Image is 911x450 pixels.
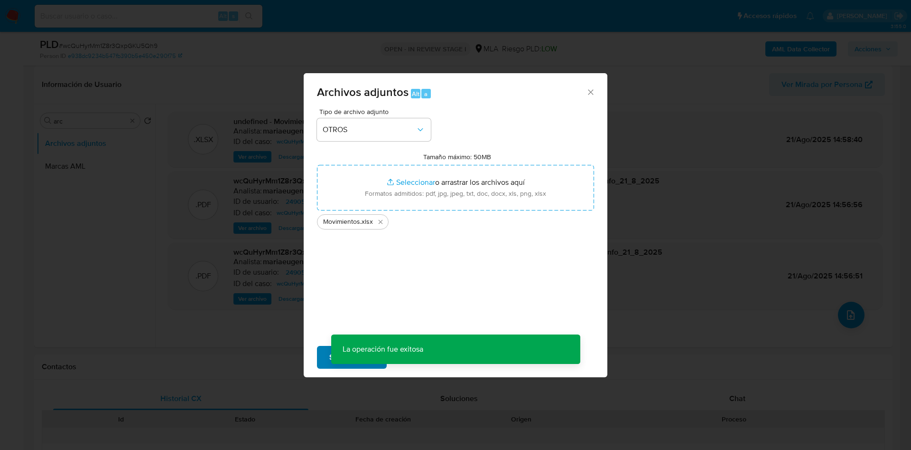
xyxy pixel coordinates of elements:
[375,216,386,228] button: Eliminar Movimientos.xlsx
[317,211,594,230] ul: Archivos seleccionados
[424,89,428,98] span: a
[412,89,419,98] span: Alt
[317,84,409,100] span: Archivos adjuntos
[331,335,435,364] p: La operación fue exitosa
[360,217,373,227] span: .xlsx
[323,217,360,227] span: Movimientos
[319,108,433,115] span: Tipo de archivo adjunto
[423,153,491,161] label: Tamaño máximo: 50MB
[403,347,434,368] span: Cancelar
[317,346,387,369] button: Subir archivo
[586,87,595,96] button: Cerrar
[329,347,374,368] span: Subir archivo
[323,125,416,134] span: OTROS
[317,118,431,141] button: OTROS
